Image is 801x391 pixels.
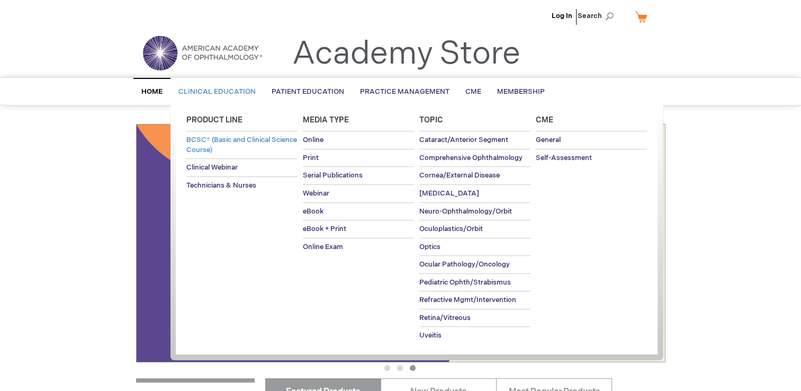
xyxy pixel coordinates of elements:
[419,278,511,287] span: Pediatric Ophth/Strabismus
[419,296,516,304] span: Refractive Mgmt/Intervention
[303,189,329,198] span: Webinar
[419,331,442,340] span: Uveitis
[410,365,416,371] button: 3 of 3
[303,154,319,162] span: Print
[141,87,163,96] span: Home
[419,207,512,216] span: Neuro-Ophthalmology/Orbit
[186,115,242,125] span: Product Line
[536,154,592,162] span: Self-Assessment
[497,87,545,96] span: Membership
[419,314,471,322] span: Retina/Vitreous
[303,225,346,233] span: eBook + Print
[186,163,238,172] span: Clinical Webinar
[578,5,618,26] span: Search
[186,181,256,190] span: Technicians & Nurses
[303,243,343,251] span: Online Exam
[536,136,561,144] span: General
[186,136,297,154] span: BCSC® (Basic and Clinical Science Course)
[552,12,572,20] a: Log In
[419,243,440,251] span: Optics
[303,207,323,216] span: eBook
[384,365,390,371] button: 1 of 3
[419,171,500,180] span: Cornea/External Disease
[419,115,443,125] span: Topic
[303,115,349,125] span: Media Type
[360,87,449,96] span: Practice Management
[272,87,344,96] span: Patient Education
[419,136,508,144] span: Cataract/Anterior Segment
[397,365,403,371] button: 2 of 3
[419,154,523,162] span: Comprehensive Ophthalmology
[292,35,520,73] a: Academy Store
[465,87,481,96] span: CME
[178,87,256,96] span: Clinical Education
[536,115,553,125] span: Cme
[419,225,483,233] span: Oculoplastics/Orbit
[303,171,363,180] span: Serial Publications
[419,189,479,198] span: [MEDICAL_DATA]
[303,136,323,144] span: Online
[419,260,510,269] span: Ocular Pathology/Oncology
